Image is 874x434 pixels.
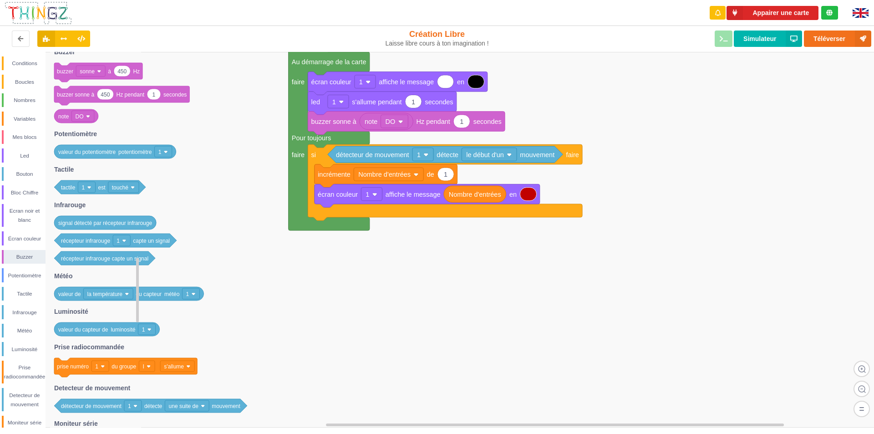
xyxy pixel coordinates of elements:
text: s'allume pendant [352,98,401,105]
text: est [98,184,106,191]
div: Conditions [4,59,46,68]
div: Infrarouge [4,308,46,317]
text: affiche le message [379,78,434,86]
text: Moniteur série [54,420,98,427]
text: 1 [332,98,336,105]
text: 1 [128,403,131,409]
text: secondes [163,92,187,98]
text: touché [112,184,128,191]
text: Hz [133,68,140,75]
text: buzzer [57,68,73,75]
text: mouvement [212,403,240,409]
text: secondes [425,98,453,105]
text: 1 [412,98,415,105]
text: tactile [61,184,76,191]
text: 1 [359,78,363,86]
div: Nombres [4,96,46,105]
text: 1 [417,151,421,158]
text: détecte [144,403,163,409]
text: de [427,171,434,178]
text: note [58,113,69,120]
text: Météo [54,272,72,280]
text: Nombre d'entrées [358,171,411,178]
text: Au démarrage de la carte [292,58,366,66]
text: le début d'un [466,151,504,158]
text: I [143,363,144,370]
text: valeur du potentiomètre [58,149,116,155]
text: s'allume [164,363,184,370]
div: Boucles [4,77,46,87]
text: en [509,191,517,198]
text: du capteur [136,291,162,297]
text: récepteur infrarouge [61,238,110,244]
text: note [365,118,377,125]
button: Simulateur [734,31,802,47]
div: Led [4,151,46,160]
div: Buzzer [4,252,46,261]
div: Detecteur de mouvement [4,391,46,409]
text: incrémente [318,171,351,178]
text: potentiomètre [118,149,152,155]
text: 1 [158,149,162,155]
text: météo [164,291,180,297]
text: si [311,151,316,158]
text: buzzer sonne à [311,118,357,125]
text: 450 [101,92,110,98]
text: Detecteur de mouvement [54,384,131,392]
text: 1 [95,363,98,370]
text: à [108,68,111,75]
text: en [457,78,464,86]
text: sonne [80,68,95,75]
text: détecte [437,151,458,158]
text: faire [566,151,579,158]
text: détecteur de mouvement [61,403,122,409]
button: Appairer une carte [727,6,818,20]
text: Pour toujours [292,134,331,142]
text: 1 [117,238,120,244]
text: 1 [460,118,463,125]
text: DO [386,118,396,125]
text: Nombre d'entrées [449,191,501,198]
text: une suite de [169,403,199,409]
text: Infrarouge [54,201,86,209]
text: Hz pendant [417,118,450,125]
text: Buzzer [54,48,75,56]
text: du groupe [112,363,136,370]
text: buzzer sonne à [57,92,94,98]
div: Variables [4,114,46,123]
text: prise numéro [57,363,89,370]
div: Météo [4,326,46,335]
text: Prise radiocommandée [54,343,124,351]
div: Moniteur série [4,418,46,427]
img: thingz_logo.png [4,1,72,25]
text: mouvement [520,151,554,158]
text: 1 [142,327,145,333]
text: Tactile [54,166,74,173]
text: écran couleur [318,191,358,198]
button: Téléverser [804,31,871,47]
div: Tactile [4,289,46,298]
text: 1 [152,92,156,98]
text: écran couleur [311,78,351,86]
div: Prise radiocommandée [4,363,46,381]
text: 1 [82,184,85,191]
text: led [311,98,320,105]
text: valeur de [58,291,81,297]
div: Laisse libre cours à ton imagination ! [361,40,513,47]
div: Ecran noir et blanc [4,206,46,225]
text: 1 [444,171,447,178]
text: la température [87,291,123,297]
text: Hz pendant [117,92,145,98]
text: capte un signal [133,238,170,244]
text: luminosité [111,327,135,333]
div: Luminosité [4,345,46,354]
img: gb.png [853,8,869,18]
text: 1 [366,191,369,198]
div: Écran couleur [4,234,46,243]
text: détecteur de mouvement [336,151,409,158]
text: Luminosité [54,308,88,315]
div: Potentiomètre [4,271,46,280]
div: Tu es connecté au serveur de création de Thingz [821,6,838,20]
text: signal détecté par récepteur infrarouge [58,220,152,226]
div: Mes blocs [4,133,46,142]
